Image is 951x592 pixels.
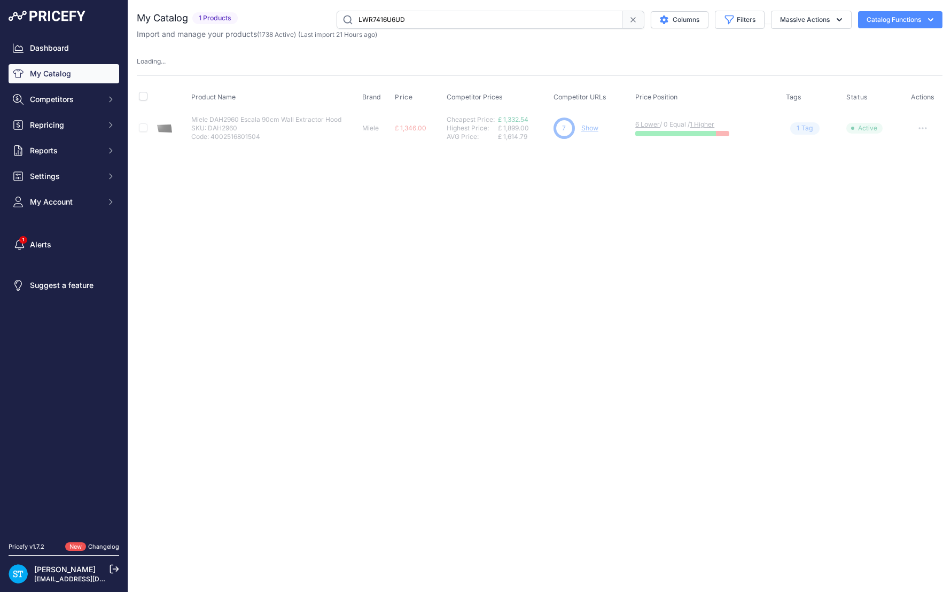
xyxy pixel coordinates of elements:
[137,57,166,65] span: Loading
[498,124,529,132] span: £ 1,899.00
[797,123,799,134] span: 1
[498,115,528,123] a: £ 1,332.54
[858,11,942,28] button: Catalog Functions
[9,276,119,295] a: Suggest a feature
[786,93,801,101] span: Tags
[790,122,820,135] span: Tag
[161,57,166,65] span: ...
[30,145,100,156] span: Reports
[9,38,119,529] nav: Sidebar
[9,115,119,135] button: Repricing
[30,94,100,105] span: Competitors
[9,542,44,551] div: Pricefy v1.7.2
[137,29,377,40] p: Import and manage your products
[9,235,119,254] a: Alerts
[846,123,883,134] span: Active
[498,133,549,141] div: £ 1,614.79
[259,30,294,38] a: 1738 Active
[447,133,498,141] div: AVG Price:
[191,93,236,101] span: Product Name
[88,543,119,550] a: Changelog
[9,64,119,83] a: My Catalog
[771,11,852,29] button: Massive Actions
[690,120,714,128] a: 1 Higher
[846,93,868,102] span: Status
[447,115,495,123] a: Cheapest Price:
[911,93,934,101] span: Actions
[395,93,415,102] button: Price
[9,192,119,212] button: My Account
[447,124,498,133] div: Highest Price:
[581,124,598,132] a: Show
[9,38,119,58] a: Dashboard
[9,167,119,186] button: Settings
[30,197,100,207] span: My Account
[395,93,412,102] span: Price
[191,124,341,133] p: SKU: DAH2960
[65,542,86,551] span: New
[635,120,775,129] p: / 0 Equal /
[337,11,622,29] input: Search
[9,90,119,109] button: Competitors
[715,11,765,29] button: Filters
[192,12,238,25] span: 1 Products
[395,124,426,132] span: £ 1,346.00
[554,93,606,101] span: Competitor URLs
[34,565,96,574] a: [PERSON_NAME]
[9,141,119,160] button: Reports
[447,93,503,101] span: Competitor Prices
[362,124,391,133] p: Miele
[298,30,377,38] span: (Last import 21 Hours ago)
[635,93,677,101] span: Price Position
[257,30,296,38] span: ( )
[651,11,708,28] button: Columns
[191,115,341,124] p: Miele DAH2960 Escala 90cm Wall Extractor Hood
[635,120,660,128] a: 6 Lower
[30,171,100,182] span: Settings
[30,120,100,130] span: Repricing
[191,133,341,141] p: Code: 4002516801504
[562,123,566,133] span: 7
[34,575,146,583] a: [EMAIL_ADDRESS][DOMAIN_NAME]
[846,93,870,102] button: Status
[137,11,188,26] h2: My Catalog
[362,93,381,101] span: Brand
[9,11,85,21] img: Pricefy Logo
